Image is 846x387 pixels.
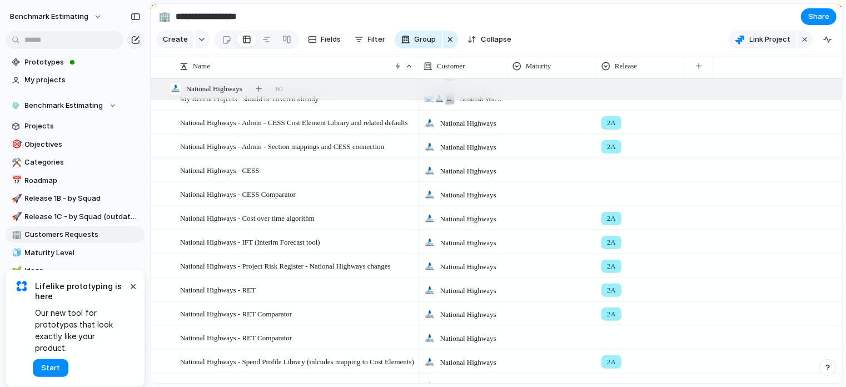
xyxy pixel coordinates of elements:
[35,307,128,354] span: Our new tool for prototypes that look exactly like your product.
[440,333,496,344] span: National Highways
[180,211,315,224] span: National Highways - Cost over time algorithm
[801,8,837,25] button: Share
[415,34,436,45] span: Group
[526,61,551,72] span: Maturity
[25,193,141,204] span: Release 1B - by Squad
[180,283,256,296] span: National Highways - RET
[440,357,496,368] span: National Highways
[12,210,19,223] div: 🚀
[180,163,260,176] span: National Highways - CESS
[10,11,88,22] span: Benchmark Estimating
[180,140,384,152] span: National Highways - Admin - Section mappings and CESS connection
[12,229,19,241] div: 🏢
[186,83,242,95] span: National Highways
[6,226,145,243] a: 🏢Customers Requests
[6,262,145,279] a: 🌱Ideas
[25,75,141,86] span: My projects
[6,136,145,153] div: 🎯Objectives
[440,190,496,201] span: National Highways
[12,156,19,169] div: ⚒️
[350,31,390,48] button: Filter
[303,31,346,48] button: Fields
[750,34,791,45] span: Link Project
[6,190,145,207] a: 🚀Release 1B - by Squad
[440,237,496,249] span: National Highways
[5,8,108,26] button: Benchmark Estimating
[12,246,19,259] div: 🧊
[276,83,283,95] span: 60
[12,265,19,277] div: 🌱
[12,192,19,205] div: 🚀
[607,285,616,296] span: 2A
[10,229,21,240] button: 🏢
[440,142,496,153] span: National Highways
[6,97,145,114] button: Benchmark Estimating
[395,31,442,48] button: Group
[25,139,141,150] span: Objectives
[25,229,141,240] span: Customers Requests
[440,309,496,320] span: National Highways
[193,61,210,72] span: Name
[6,245,145,261] div: 🧊Maturity Level
[10,193,21,204] button: 🚀
[481,34,511,45] span: Collapse
[6,54,145,71] a: Prototypes
[615,61,637,72] span: Release
[25,175,141,186] span: Roadmap
[440,285,496,296] span: National Highways
[25,211,141,222] span: Release 1C - by Squad (outdated - needs to be updated)
[808,11,829,22] span: Share
[25,265,141,276] span: Ideas
[180,355,414,368] span: National Highways - Spend Profile Library (inlcudes mapping to Cost Elements)
[10,247,21,259] button: 🧊
[180,235,320,248] span: National Highways - IFT (Interim Forecast tool)
[10,265,21,276] button: 🌱
[10,175,21,186] button: 📅
[607,213,616,224] span: 2A
[25,157,141,168] span: Categories
[321,34,341,45] span: Fields
[368,34,386,45] span: Filter
[607,141,616,152] span: 2A
[156,8,173,26] button: 🏢
[33,359,68,377] button: Start
[6,154,145,171] a: ⚒️Categories
[25,100,103,111] span: Benchmark Estimating
[6,72,145,88] a: My projects
[437,61,465,72] span: Customer
[607,117,616,128] span: 2A
[163,34,188,45] span: Create
[607,356,616,368] span: 2A
[440,118,496,129] span: National Highways
[180,116,408,128] span: National Highways - Admin - CESS Cost Element Library and related defaults
[41,363,60,374] span: Start
[10,139,21,150] button: 🎯
[180,307,292,320] span: National Highways - RET Comparator
[12,138,19,151] div: 🎯
[25,57,141,68] span: Prototypes
[10,211,21,222] button: 🚀
[6,209,145,225] a: 🚀Release 1C - by Squad (outdated - needs to be updated)
[127,279,140,292] button: Dismiss
[607,309,616,320] span: 2A
[440,261,496,272] span: National Highways
[25,121,141,132] span: Projects
[35,281,128,301] span: Lifelike prototyping is here
[180,187,296,200] span: National Highways - CESS Comparator
[12,174,19,187] div: 📅
[729,31,797,48] button: Link Project
[10,157,21,168] button: ⚒️
[156,31,193,48] button: Create
[463,31,516,48] button: Collapse
[607,261,616,272] span: 2A
[180,331,292,344] span: National Highways - RET Comparator
[6,172,145,189] a: 📅Roadmap
[158,9,171,24] div: 🏢
[440,166,496,177] span: National Highways
[25,247,141,259] span: Maturity Level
